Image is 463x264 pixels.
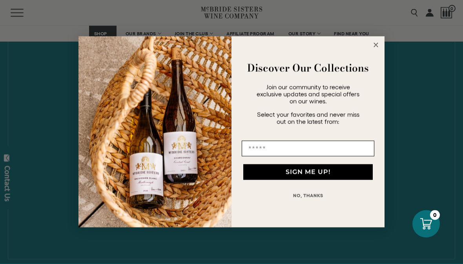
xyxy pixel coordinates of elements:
[247,60,369,76] strong: Discover Our Collections
[257,111,359,125] span: Select your favorites and never miss out on the latest from:
[243,164,373,180] button: SIGN ME UP!
[257,84,359,105] span: Join our community to receive exclusive updates and special offers on our wines.
[430,210,440,220] div: 0
[78,36,231,228] img: 42653730-7e35-4af7-a99d-12bf478283cf.jpeg
[242,188,374,204] button: NO, THANKS
[371,40,381,50] button: Close dialog
[242,141,374,157] input: Email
